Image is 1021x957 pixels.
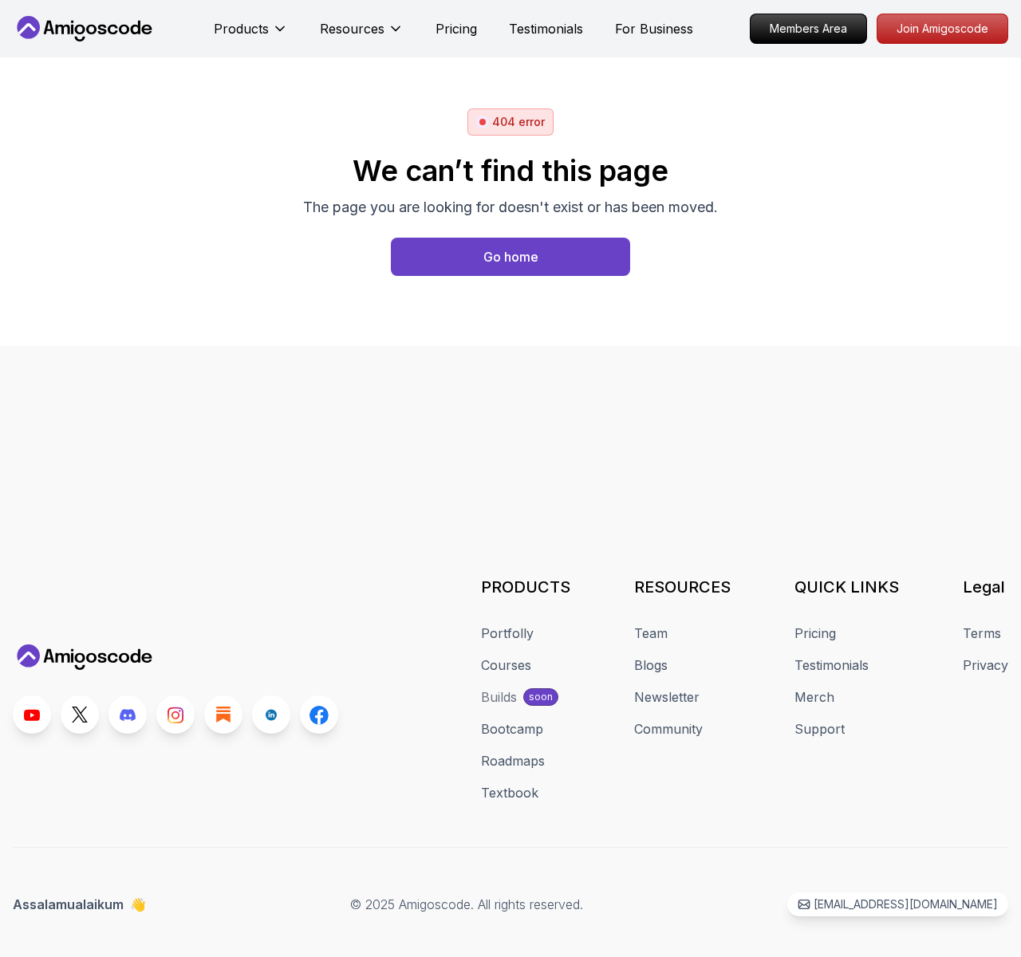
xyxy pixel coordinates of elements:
a: Community [634,719,703,738]
a: Testimonials [794,656,869,675]
a: Team [634,624,668,643]
a: Twitter link [61,695,99,734]
a: Roadmaps [481,751,545,770]
button: Go home [391,238,630,276]
a: Newsletter [634,687,700,707]
p: soon [529,691,553,703]
a: Pricing [436,19,477,38]
a: Merch [794,687,834,707]
a: Join Amigoscode [877,14,1008,44]
h3: PRODUCTS [481,576,570,598]
a: Youtube link [13,695,51,734]
a: Bootcamp [481,719,543,738]
a: LinkedIn link [252,695,290,734]
a: Instagram link [156,695,195,734]
a: For Business [615,19,693,38]
a: Terms [963,624,1001,643]
div: Builds [481,687,517,707]
a: Facebook link [300,695,338,734]
a: Members Area [750,14,867,44]
h3: Legal [963,576,1008,598]
h2: We can’t find this page [303,155,718,187]
a: Blog link [204,695,242,734]
p: © 2025 Amigoscode. All rights reserved. [350,895,583,914]
a: Home page [391,238,630,276]
a: Portfolly [481,624,534,643]
p: Products [214,19,269,38]
a: Textbook [481,783,538,802]
a: Pricing [794,624,836,643]
h3: RESOURCES [634,576,731,598]
p: The page you are looking for doesn't exist or has been moved. [303,196,718,219]
button: Resources [320,19,404,51]
a: Blogs [634,656,668,675]
div: Go home [483,247,538,266]
a: Privacy [963,656,1008,675]
p: 404 error [492,114,545,130]
p: [EMAIL_ADDRESS][DOMAIN_NAME] [814,896,998,912]
a: Courses [481,656,531,675]
p: Join Amigoscode [877,14,1007,43]
a: Support [794,719,845,738]
a: Discord link [108,695,147,734]
a: Testimonials [509,19,583,38]
p: Resources [320,19,384,38]
a: [EMAIL_ADDRESS][DOMAIN_NAME] [787,892,1008,916]
p: Members Area [751,14,866,43]
p: Assalamualaikum [13,895,146,914]
button: Products [214,19,288,51]
span: 👋 [129,894,147,915]
h3: QUICK LINKS [794,576,899,598]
